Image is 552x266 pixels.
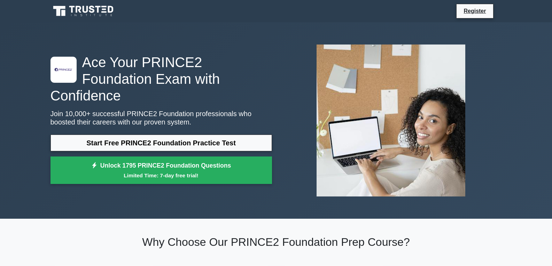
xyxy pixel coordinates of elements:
a: Start Free PRINCE2 Foundation Practice Test [50,135,272,151]
h1: Ace Your PRINCE2 Foundation Exam with Confidence [50,54,272,104]
h2: Why Choose Our PRINCE2 Foundation Prep Course? [50,235,502,249]
a: Register [459,7,490,15]
a: Unlock 1795 PRINCE2 Foundation QuestionsLimited Time: 7-day free trial! [50,156,272,184]
small: Limited Time: 7-day free trial! [59,171,263,179]
p: Join 10,000+ successful PRINCE2 Foundation professionals who boosted their careers with our prove... [50,110,272,126]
